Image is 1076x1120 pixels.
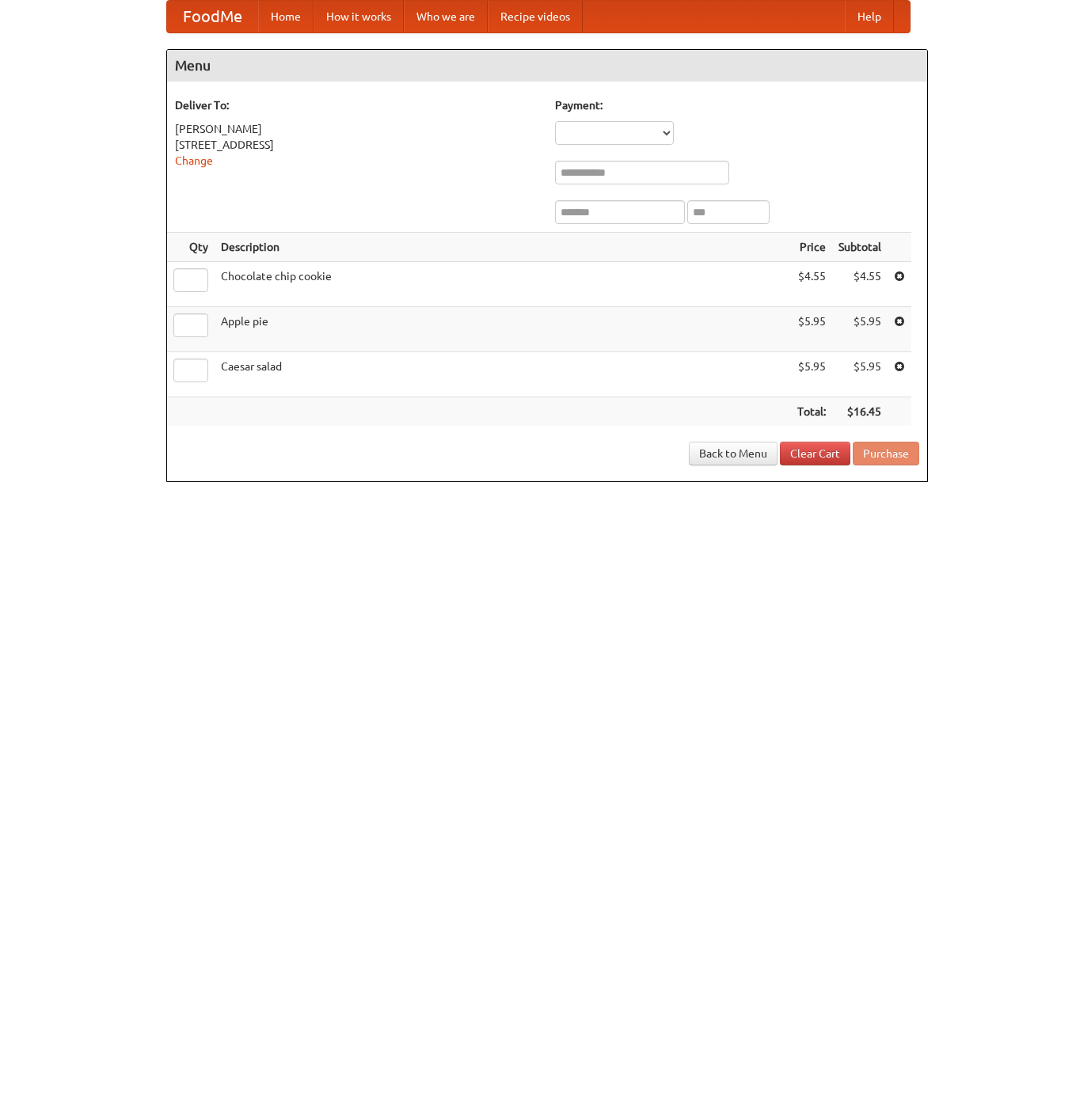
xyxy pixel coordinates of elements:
[175,154,213,167] a: Change
[314,1,404,32] a: How it works
[215,352,791,397] td: Caesar salad
[488,1,583,32] a: Recipe videos
[791,307,832,352] td: $5.95
[215,307,791,352] td: Apple pie
[780,442,850,465] a: Clear Cart
[832,262,888,307] td: $4.55
[175,121,539,137] div: [PERSON_NAME]
[258,1,314,32] a: Home
[175,97,539,113] h5: Deliver To:
[791,352,832,397] td: $5.95
[555,97,919,113] h5: Payment:
[167,50,927,82] h4: Menu
[832,307,888,352] td: $5.95
[175,137,539,153] div: [STREET_ADDRESS]
[404,1,488,32] a: Who we are
[832,397,888,427] th: $16.45
[689,442,778,465] a: Back to Menu
[167,233,215,262] th: Qty
[791,233,832,262] th: Price
[215,233,791,262] th: Description
[215,262,791,307] td: Chocolate chip cookie
[832,233,888,262] th: Subtotal
[853,442,919,465] button: Purchase
[845,1,894,32] a: Help
[791,262,832,307] td: $4.55
[791,397,832,427] th: Total:
[167,1,258,32] a: FoodMe
[832,352,888,397] td: $5.95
